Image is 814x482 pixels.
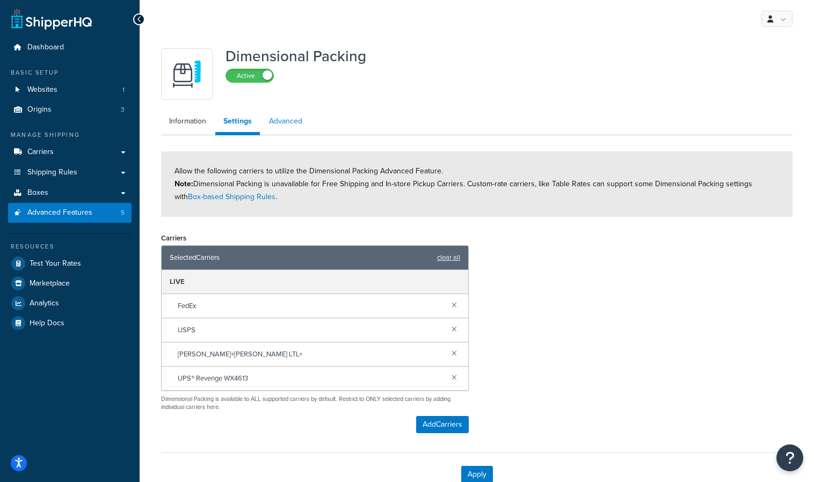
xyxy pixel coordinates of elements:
button: Open Resource Center [776,444,803,471]
div: Resources [8,242,132,251]
div: Manage Shipping [8,130,132,140]
span: Shipping Rules [27,168,77,177]
a: Shipping Rules [8,163,132,182]
a: Marketplace [8,274,132,293]
p: Dimensional Packing is available to ALL supported carriers by default. Restrict to ONLY selected ... [161,395,469,412]
span: Help Docs [30,319,64,328]
li: Advanced Features [8,203,132,223]
span: Marketplace [30,279,70,288]
a: Advanced Features5 [8,203,132,223]
img: DTVBYsAAAAAASUVORK5CYII= [168,55,206,93]
label: Active [226,69,273,82]
a: Analytics [8,294,132,313]
a: Origins3 [8,100,132,120]
span: 3 [121,105,125,114]
strong: Note: [175,178,193,189]
a: Websites1 [8,80,132,100]
span: Allow the following carriers to utilize the Dimensional Packing Advanced Feature. Dimensional Pac... [175,165,752,202]
a: clear all [437,250,460,265]
a: Box-based Shipping Rules [188,191,275,202]
span: USPS [178,323,195,338]
span: 5 [121,208,125,217]
span: Dashboard [27,43,64,52]
div: Basic Setup [8,68,132,77]
label: Carriers [161,234,186,242]
a: Test Your Rates [8,254,132,273]
span: 1 [122,85,125,94]
li: Origins [8,100,132,120]
li: Websites [8,80,132,100]
a: Information [161,111,214,132]
a: Help Docs [8,313,132,333]
span: Analytics [30,299,59,308]
span: Boxes [27,188,48,198]
span: UPS® Revenge WX4613 [178,371,248,386]
button: AddCarriers [416,416,469,433]
span: Advanced Features [27,208,92,217]
a: Settings [215,111,260,135]
span: Origins [27,105,52,114]
a: Dashboard [8,38,132,57]
div: LIVE [162,270,468,294]
span: Carriers [27,148,54,157]
a: Boxes [8,183,132,203]
a: Carriers [8,142,132,162]
span: [PERSON_NAME]+[PERSON_NAME] LTL+ [178,347,302,362]
span: Selected Carriers [170,250,220,265]
h1: Dimensional Packing [226,48,366,64]
span: Websites [27,85,57,94]
a: Advanced [261,111,310,132]
span: FedEx [178,298,196,313]
span: Test Your Rates [30,259,81,268]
